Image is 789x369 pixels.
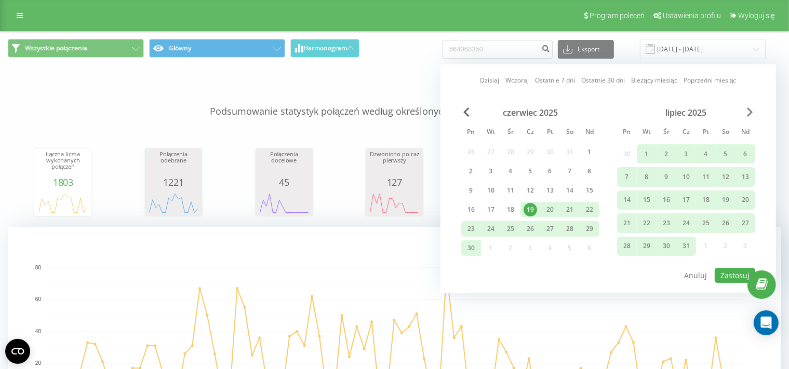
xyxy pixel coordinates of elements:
[580,183,599,198] div: ndz 15 cze 2025
[303,45,347,52] span: Harmonogram
[583,203,596,216] div: 22
[5,339,30,364] button: Open CMP widget
[738,11,775,20] span: Wyloguj się
[562,125,578,141] abbr: sobota
[580,221,599,237] div: ndz 29 cze 2025
[679,239,693,253] div: 31
[480,75,499,85] a: Dzisiaj
[637,167,657,186] div: wt 8 lip 2025
[501,183,520,198] div: śr 11 cze 2025
[540,221,560,237] div: pt 27 cze 2025
[696,167,716,186] div: pt 11 lip 2025
[464,203,478,216] div: 16
[637,144,657,163] div: wt 1 lip 2025
[484,203,498,216] div: 17
[739,147,752,161] div: 6
[560,163,580,179] div: sob 7 cze 2025
[696,213,716,233] div: pt 25 lip 2025
[148,151,199,177] div: Połączenia odebrane
[640,216,653,230] div: 22
[637,237,657,256] div: wt 29 lip 2025
[37,187,89,218] div: A chart.
[716,167,735,186] div: sob 12 lip 2025
[739,170,752,184] div: 13
[739,216,752,230] div: 27
[657,167,676,186] div: śr 9 lip 2025
[461,221,481,237] div: pon 23 cze 2025
[483,125,499,141] abbr: wtorek
[368,187,420,218] svg: A chart.
[290,39,359,58] button: Harmonogram
[560,183,580,198] div: sob 14 cze 2025
[718,125,733,141] abbr: sobota
[148,177,199,187] div: 1221
[504,203,517,216] div: 18
[739,193,752,207] div: 20
[543,165,557,178] div: 6
[481,183,501,198] div: wt 10 cze 2025
[540,183,560,198] div: pt 13 cze 2025
[581,75,625,85] a: Ostatnie 30 dni
[148,187,199,218] svg: A chart.
[583,145,596,159] div: 1
[620,193,634,207] div: 14
[484,222,498,236] div: 24
[258,151,310,177] div: Połączenia docelowe
[617,237,637,256] div: pon 28 lip 2025
[660,216,673,230] div: 23
[735,167,755,186] div: ndz 13 lip 2025
[520,221,540,237] div: czw 26 cze 2025
[540,163,560,179] div: pt 6 cze 2025
[679,216,693,230] div: 24
[25,44,87,52] span: Wszystkie połączenia
[484,184,498,197] div: 10
[504,184,517,197] div: 11
[463,125,479,141] abbr: poniedziałek
[558,40,614,59] button: Eksport
[580,163,599,179] div: ndz 8 cze 2025
[540,202,560,217] div: pt 20 cze 2025
[583,184,596,197] div: 15
[464,165,478,178] div: 2
[542,125,558,141] abbr: piątek
[258,187,310,218] svg: A chart.
[676,213,696,233] div: czw 24 lip 2025
[461,183,481,198] div: pon 9 cze 2025
[719,170,732,184] div: 12
[543,203,557,216] div: 20
[659,125,674,141] abbr: środa
[719,147,732,161] div: 5
[504,165,517,178] div: 4
[660,239,673,253] div: 30
[699,170,713,184] div: 11
[716,144,735,163] div: sob 5 lip 2025
[679,170,693,184] div: 10
[504,222,517,236] div: 25
[582,125,597,141] abbr: niedziela
[563,165,577,178] div: 7
[639,125,654,141] abbr: wtorek
[660,193,673,207] div: 16
[481,221,501,237] div: wt 24 cze 2025
[699,147,713,161] div: 4
[716,213,735,233] div: sob 26 lip 2025
[679,268,713,283] button: Anuluj
[543,184,557,197] div: 13
[8,39,144,58] button: Wszystkie połączenia
[35,265,42,270] text: 80
[747,107,753,117] span: Next Month
[520,183,540,198] div: czw 12 cze 2025
[520,163,540,179] div: czw 5 cze 2025
[464,184,478,197] div: 9
[505,75,529,85] a: Wczoraj
[696,190,716,210] div: pt 18 lip 2025
[37,177,89,187] div: 1803
[560,221,580,237] div: sob 28 cze 2025
[524,184,537,197] div: 12
[617,190,637,210] div: pon 14 lip 2025
[503,125,518,141] abbr: środa
[501,221,520,237] div: śr 25 cze 2025
[523,125,538,141] abbr: czwartek
[520,202,540,217] div: czw 19 cze 2025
